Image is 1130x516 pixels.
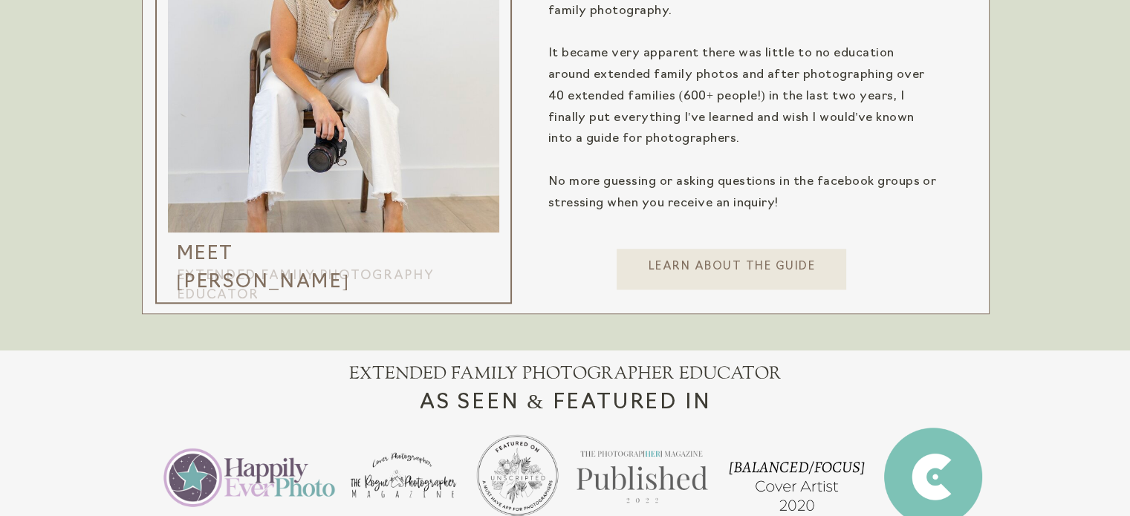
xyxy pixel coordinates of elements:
[217,364,915,382] h2: EXTENDED FAMILY PHOTOGRAPHER EDUCATOR
[177,241,404,267] a: Meet [PERSON_NAME]
[293,388,839,421] h3: AS SEEN & FEATURED IN
[177,267,504,283] h3: EXTENDED FAMILY PHOTOGRAPHY EDUCATOR
[616,259,848,290] a: Learn about the guide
